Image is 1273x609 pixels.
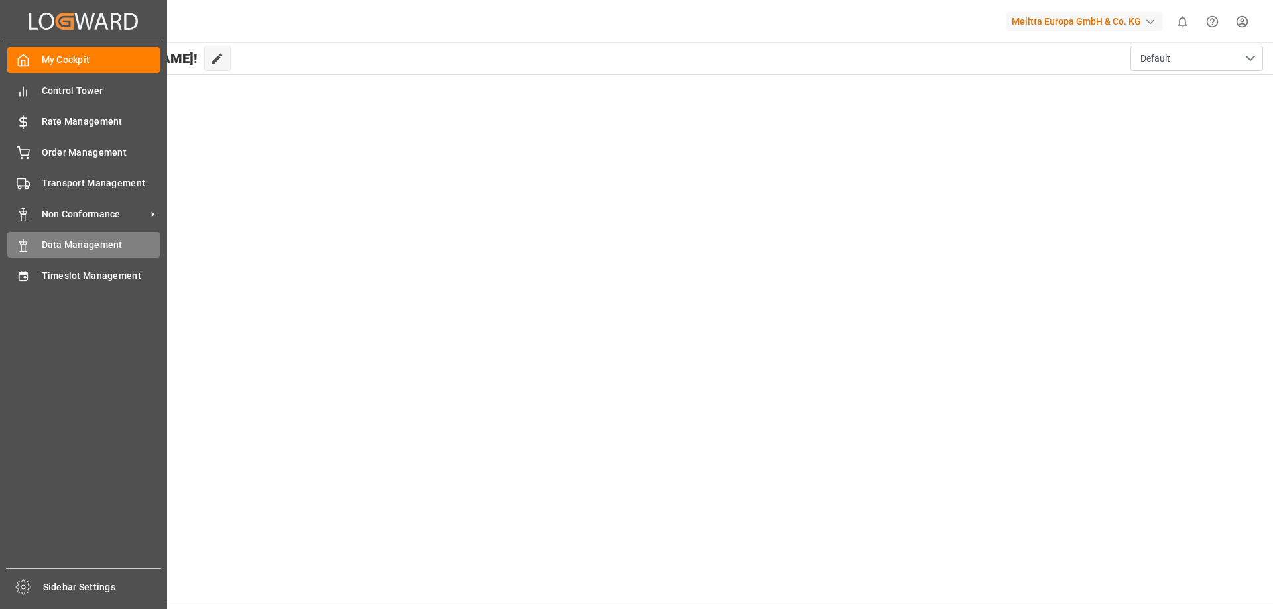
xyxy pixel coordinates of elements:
span: Sidebar Settings [43,581,162,594]
a: Order Management [7,139,160,165]
span: Default [1140,52,1170,66]
a: Rate Management [7,109,160,135]
span: Transport Management [42,176,160,190]
span: Control Tower [42,84,160,98]
button: show 0 new notifications [1168,7,1197,36]
button: open menu [1130,46,1263,71]
a: Timeslot Management [7,262,160,288]
button: Help Center [1197,7,1227,36]
a: Data Management [7,232,160,258]
span: Order Management [42,146,160,160]
span: My Cockpit [42,53,160,67]
button: Melitta Europa GmbH & Co. KG [1006,9,1168,34]
span: Hello [PERSON_NAME]! [55,46,198,71]
span: Rate Management [42,115,160,129]
span: Timeslot Management [42,269,160,283]
div: Melitta Europa GmbH & Co. KG [1006,12,1162,31]
span: Data Management [42,238,160,252]
a: My Cockpit [7,47,160,73]
a: Transport Management [7,170,160,196]
span: Non Conformance [42,207,147,221]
